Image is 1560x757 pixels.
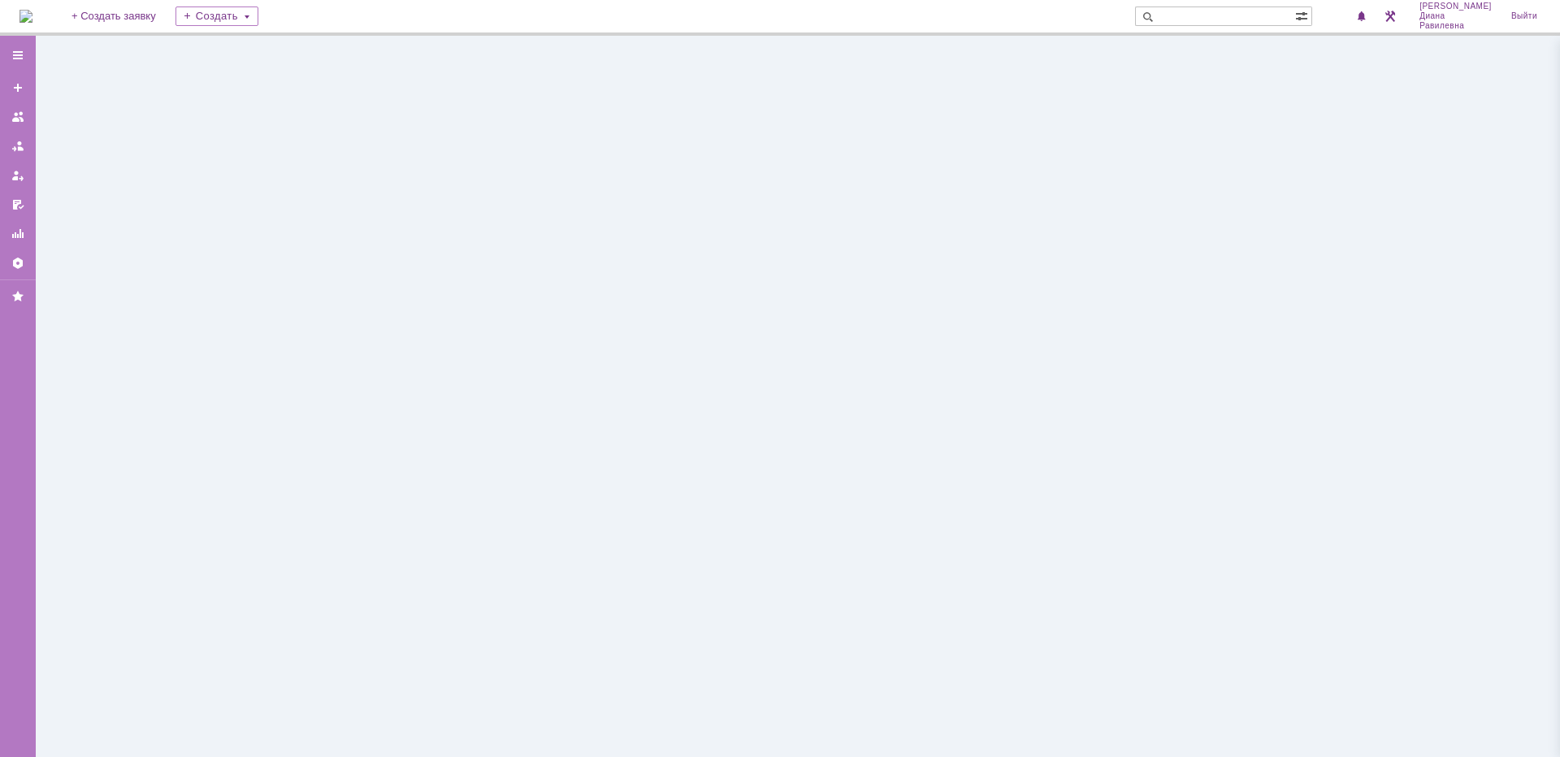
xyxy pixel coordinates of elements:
a: Настройки [5,250,31,276]
a: Заявки в моей ответственности [5,133,31,159]
span: [PERSON_NAME] [1419,2,1492,11]
span: Расширенный поиск [1295,7,1311,23]
div: Создать [175,6,258,26]
img: logo [19,10,32,23]
a: Отчеты [5,221,31,247]
a: Мои заявки [5,162,31,188]
a: Создать заявку [5,75,31,101]
a: Заявки на командах [5,104,31,130]
span: Диана [1419,11,1492,21]
a: Перейти в интерфейс администратора [1380,6,1400,26]
a: Мои согласования [5,192,31,218]
span: Равилевна [1419,21,1492,31]
a: Перейти на домашнюю страницу [19,10,32,23]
